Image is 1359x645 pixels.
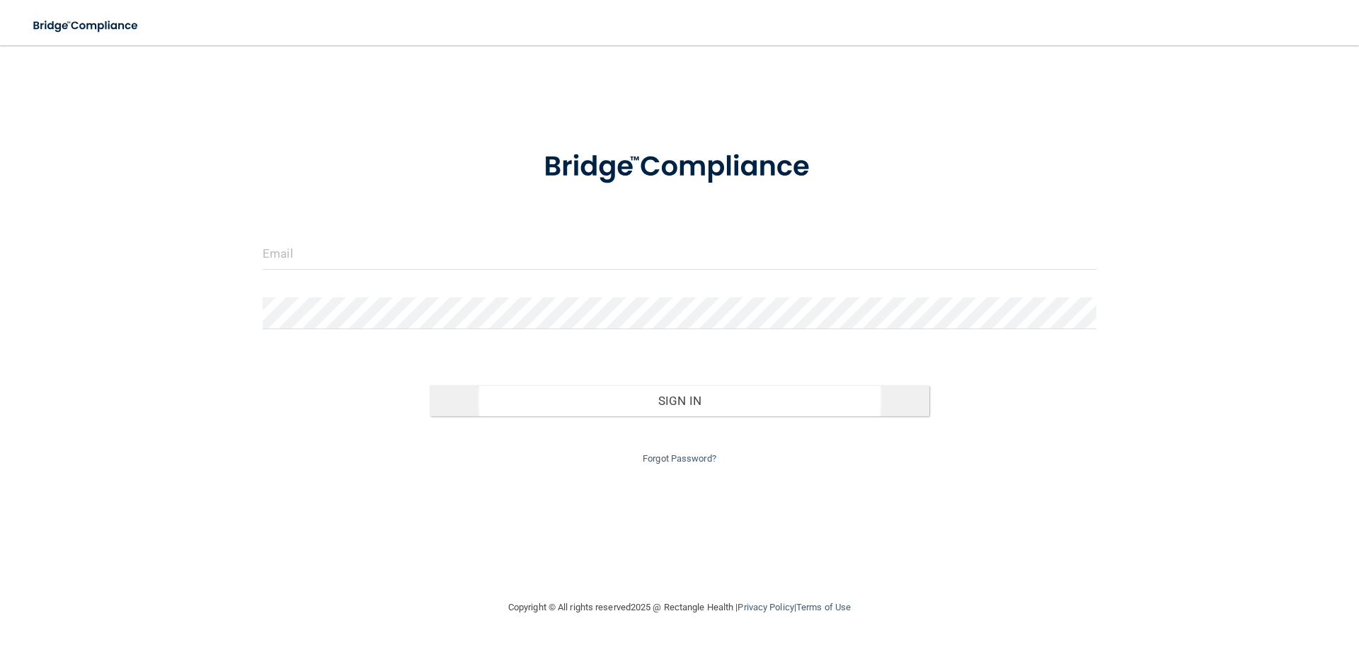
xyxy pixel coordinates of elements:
[430,385,930,416] button: Sign In
[263,238,1096,270] input: Email
[515,130,844,204] img: bridge_compliance_login_screen.278c3ca4.svg
[21,11,151,40] img: bridge_compliance_login_screen.278c3ca4.svg
[643,453,716,464] a: Forgot Password?
[796,602,851,612] a: Terms of Use
[738,602,793,612] a: Privacy Policy
[421,585,938,630] div: Copyright © All rights reserved 2025 @ Rectangle Health | |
